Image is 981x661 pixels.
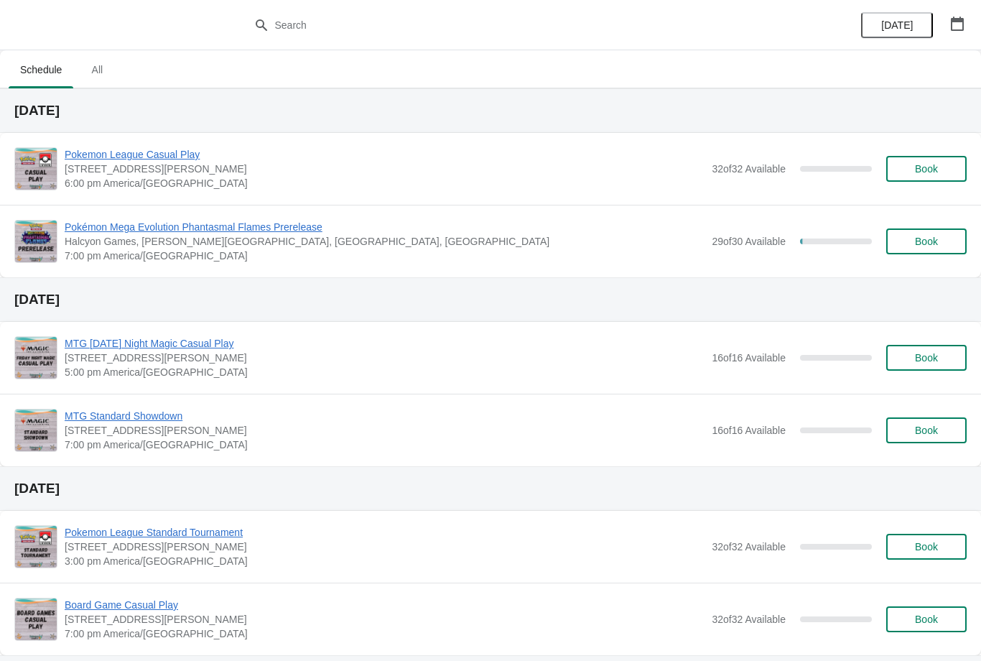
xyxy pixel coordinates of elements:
[65,162,705,176] span: [STREET_ADDRESS][PERSON_NAME]
[712,425,786,436] span: 16 of 16 Available
[65,351,705,365] span: [STREET_ADDRESS][PERSON_NAME]
[15,221,57,262] img: Pokémon Mega Evolution Phantasmal Flames Prerelease | Halcyon Games, Louetta Road, Spring, TX, US...
[65,220,705,234] span: Pokémon Mega Evolution Phantasmal Flames Prerelease
[274,12,736,38] input: Search
[886,228,967,254] button: Book
[712,236,786,247] span: 29 of 30 Available
[15,337,57,379] img: MTG Friday Night Magic Casual Play | 2040 Louetta Rd Ste I Spring, TX 77388 | 5:00 pm America/Chi...
[915,163,938,175] span: Book
[886,156,967,182] button: Book
[15,598,57,640] img: Board Game Casual Play | 2040 Louetta Rd Ste I Spring, TX 77388 | 7:00 pm America/Chicago
[861,12,933,38] button: [DATE]
[886,606,967,632] button: Book
[65,438,705,452] span: 7:00 pm America/[GEOGRAPHIC_DATA]
[915,541,938,553] span: Book
[9,57,73,83] span: Schedule
[712,614,786,625] span: 32 of 32 Available
[65,525,705,540] span: Pokemon League Standard Tournament
[14,103,967,118] h2: [DATE]
[886,345,967,371] button: Book
[14,292,967,307] h2: [DATE]
[915,425,938,436] span: Book
[65,540,705,554] span: [STREET_ADDRESS][PERSON_NAME]
[915,352,938,364] span: Book
[886,534,967,560] button: Book
[65,554,705,568] span: 3:00 pm America/[GEOGRAPHIC_DATA]
[65,598,705,612] span: Board Game Casual Play
[14,481,967,496] h2: [DATE]
[15,148,57,190] img: Pokemon League Casual Play | 2040 Louetta Rd Ste I Spring, TX 77388 | 6:00 pm America/Chicago
[65,423,705,438] span: [STREET_ADDRESS][PERSON_NAME]
[915,236,938,247] span: Book
[65,234,705,249] span: Halcyon Games, [PERSON_NAME][GEOGRAPHIC_DATA], [GEOGRAPHIC_DATA], [GEOGRAPHIC_DATA]
[712,541,786,553] span: 32 of 32 Available
[915,614,938,625] span: Book
[65,336,705,351] span: MTG [DATE] Night Magic Casual Play
[79,57,115,83] span: All
[65,409,705,423] span: MTG Standard Showdown
[712,163,786,175] span: 32 of 32 Available
[15,410,57,451] img: MTG Standard Showdown | 2040 Louetta Rd Ste I Spring, TX 77388 | 7:00 pm America/Chicago
[65,612,705,627] span: [STREET_ADDRESS][PERSON_NAME]
[65,249,705,263] span: 7:00 pm America/[GEOGRAPHIC_DATA]
[65,627,705,641] span: 7:00 pm America/[GEOGRAPHIC_DATA]
[65,365,705,379] span: 5:00 pm America/[GEOGRAPHIC_DATA]
[65,176,705,190] span: 6:00 pm America/[GEOGRAPHIC_DATA]
[65,147,705,162] span: Pokemon League Casual Play
[881,19,913,31] span: [DATE]
[886,417,967,443] button: Book
[15,526,57,568] img: Pokemon League Standard Tournament | 2040 Louetta Rd Ste I Spring, TX 77388 | 3:00 pm America/Chi...
[712,352,786,364] span: 16 of 16 Available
